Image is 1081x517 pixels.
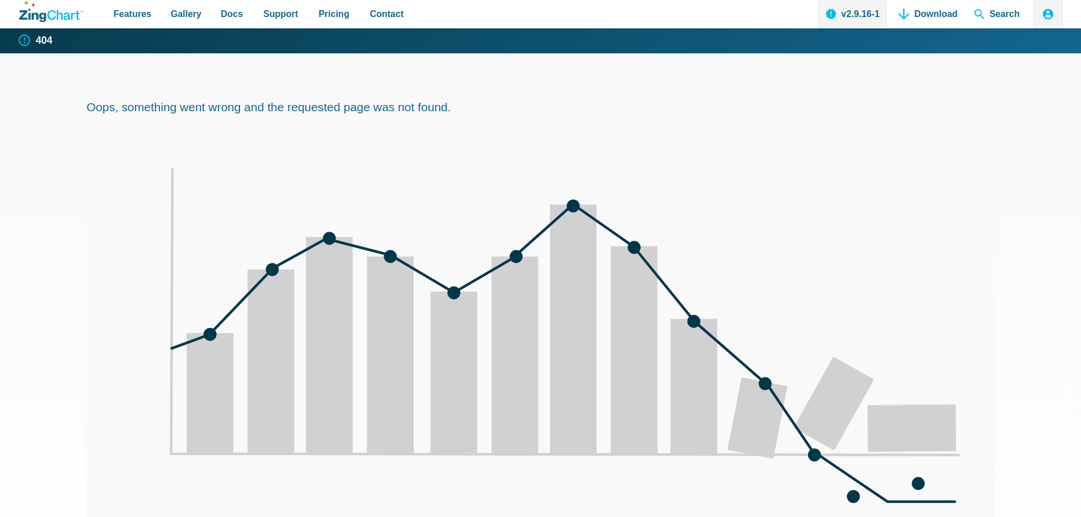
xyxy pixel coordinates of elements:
strong: 404 [36,36,52,46]
span: Gallery [171,6,201,22]
h2: Oops, something went wrong and the requested page was not found. [87,99,995,115]
span: Pricing [318,6,349,22]
a: ZingChart Logo. Click to return to the homepage [19,1,83,22]
span: Docs [221,6,243,22]
span: Support [263,6,298,22]
span: Contact [370,6,404,22]
span: Features [113,6,152,22]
